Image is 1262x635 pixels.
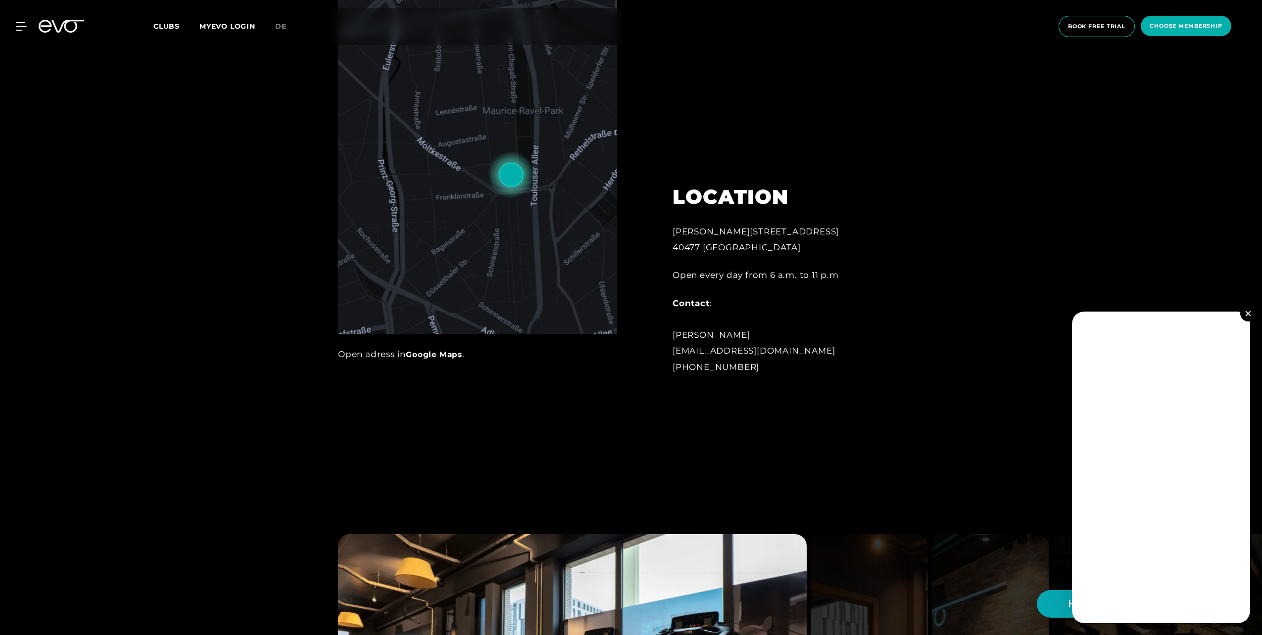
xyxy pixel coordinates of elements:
span: Hi Athlete! What would you like to do? [1068,597,1230,611]
a: Google Maps [406,350,462,359]
div: Open every day from 6 a.m. to 11 p.m [673,267,890,283]
a: de [275,21,298,32]
a: book free trial [1056,16,1138,37]
div: : [PERSON_NAME] [EMAIL_ADDRESS][DOMAIN_NAME] [PHONE_NUMBER] [673,295,890,375]
div: [PERSON_NAME][STREET_ADDRESS] 40477 [GEOGRAPHIC_DATA] [673,224,890,256]
span: choose membership [1150,22,1222,30]
button: Hi Athlete! What would you like to do? [1037,590,1242,618]
span: Clubs [153,22,180,31]
a: MYEVO LOGIN [199,22,255,31]
div: Open adress in . [338,346,617,362]
span: book free trial [1068,22,1125,31]
a: Clubs [153,21,199,31]
span: de [275,22,287,31]
h2: LOCATION [673,185,890,209]
img: close.svg [1245,311,1251,316]
strong: Contact [673,298,710,308]
a: choose membership [1138,16,1234,37]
